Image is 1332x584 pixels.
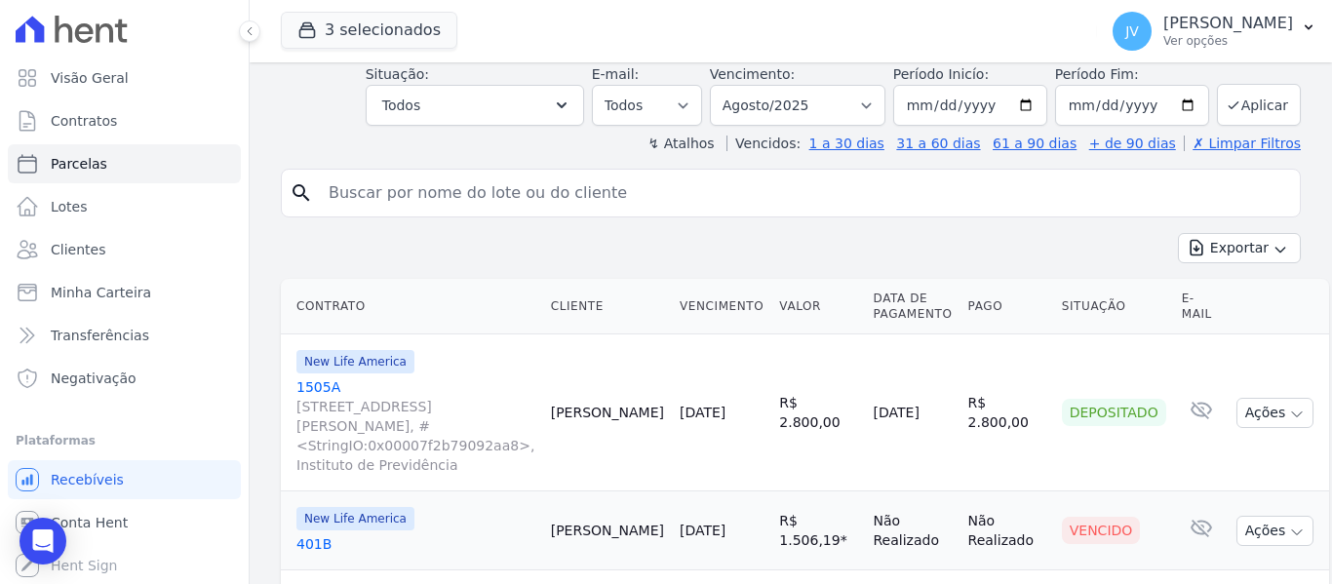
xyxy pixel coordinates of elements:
[960,334,1054,491] td: R$ 2.800,00
[51,369,137,388] span: Negativação
[1097,4,1332,58] button: JV [PERSON_NAME] Ver opções
[366,66,429,82] label: Situação:
[710,66,795,82] label: Vencimento:
[51,326,149,345] span: Transferências
[993,136,1077,151] a: 61 a 90 dias
[16,429,233,452] div: Plataformas
[51,154,107,174] span: Parcelas
[8,460,241,499] a: Recebíveis
[1089,136,1176,151] a: + de 90 dias
[771,491,865,570] td: R$ 1.506,19
[771,279,865,334] th: Valor
[680,405,725,420] a: [DATE]
[896,136,980,151] a: 31 a 60 dias
[866,491,960,570] td: Não Realizado
[296,534,535,554] a: 401B
[296,350,414,373] span: New Life America
[771,334,865,491] td: R$ 2.800,00
[543,491,672,570] td: [PERSON_NAME]
[366,85,584,126] button: Todos
[51,197,88,216] span: Lotes
[1178,233,1301,263] button: Exportar
[1236,516,1314,546] button: Ações
[281,279,543,334] th: Contrato
[281,12,457,49] button: 3 selecionados
[8,101,241,140] a: Contratos
[1184,136,1301,151] a: ✗ Limpar Filtros
[382,94,420,117] span: Todos
[866,279,960,334] th: Data de Pagamento
[1174,279,1229,334] th: E-mail
[680,523,725,538] a: [DATE]
[1062,399,1166,426] div: Depositado
[543,279,672,334] th: Cliente
[1163,14,1293,33] p: [PERSON_NAME]
[8,58,241,97] a: Visão Geral
[296,507,414,530] span: New Life America
[1236,398,1314,428] button: Ações
[960,491,1054,570] td: Não Realizado
[592,66,640,82] label: E-mail:
[20,518,66,565] div: Open Intercom Messenger
[1062,517,1141,544] div: Vencido
[51,240,105,259] span: Clientes
[1125,24,1139,38] span: JV
[8,359,241,398] a: Negativação
[8,316,241,355] a: Transferências
[51,283,151,302] span: Minha Carteira
[8,230,241,269] a: Clientes
[1055,64,1209,85] label: Período Fim:
[51,470,124,489] span: Recebíveis
[8,144,241,183] a: Parcelas
[543,334,672,491] td: [PERSON_NAME]
[51,513,128,532] span: Conta Hent
[726,136,801,151] label: Vencidos:
[960,279,1054,334] th: Pago
[672,279,771,334] th: Vencimento
[647,136,714,151] label: ↯ Atalhos
[8,273,241,312] a: Minha Carteira
[51,111,117,131] span: Contratos
[1163,33,1293,49] p: Ver opções
[1054,279,1174,334] th: Situação
[809,136,884,151] a: 1 a 30 dias
[866,334,960,491] td: [DATE]
[296,397,535,475] span: [STREET_ADDRESS][PERSON_NAME], #<StringIO:0x00007f2b79092aa8>, Instituto de Previdência
[296,377,535,475] a: 1505A[STREET_ADDRESS][PERSON_NAME], #<StringIO:0x00007f2b79092aa8>, Instituto de Previdência
[317,174,1292,213] input: Buscar por nome do lote ou do cliente
[893,66,989,82] label: Período Inicío:
[1217,84,1301,126] button: Aplicar
[290,181,313,205] i: search
[8,187,241,226] a: Lotes
[51,68,129,88] span: Visão Geral
[8,503,241,542] a: Conta Hent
